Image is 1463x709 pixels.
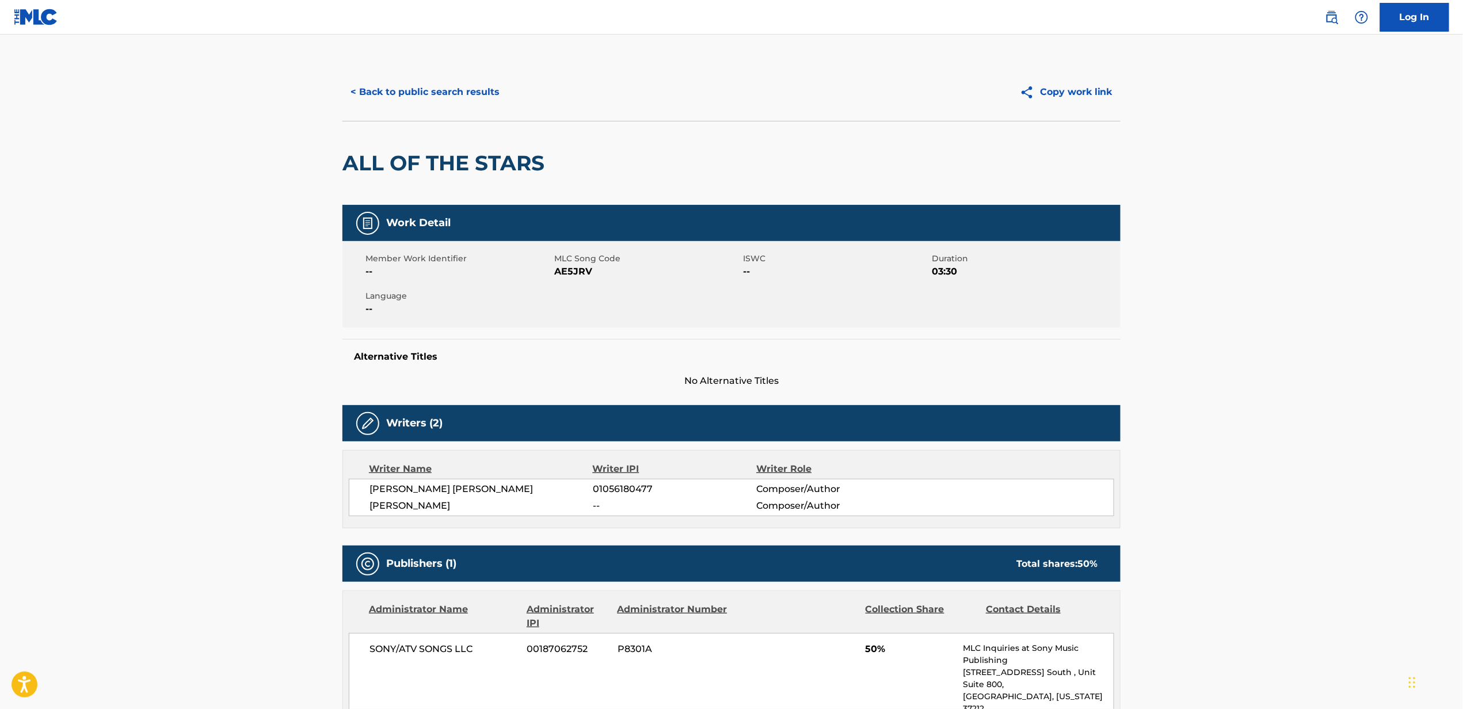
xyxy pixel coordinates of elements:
div: Writer IPI [593,462,757,476]
h5: Publishers (1) [386,557,456,570]
span: Member Work Identifier [365,253,551,265]
span: 00187062752 [527,642,609,656]
div: Help [1350,6,1373,29]
span: 01056180477 [593,482,756,496]
span: [PERSON_NAME] [369,499,593,513]
img: search [1325,10,1339,24]
span: Composer/Author [756,499,905,513]
span: -- [365,302,551,316]
span: No Alternative Titles [342,374,1121,388]
div: Writer Role [756,462,905,476]
p: MLC Inquiries at Sony Music Publishing [963,642,1114,666]
a: Public Search [1320,6,1343,29]
p: [STREET_ADDRESS] South , Unit Suite 800, [963,666,1114,691]
div: Administrator IPI [527,603,608,630]
span: MLC Song Code [554,253,740,265]
span: -- [743,265,929,279]
span: 50% [866,642,955,656]
span: ISWC [743,253,929,265]
img: MLC Logo [14,9,58,25]
div: Contact Details [986,603,1098,630]
div: Collection Share [866,603,977,630]
a: Log In [1380,3,1449,32]
span: Language [365,290,551,302]
span: -- [365,265,551,279]
span: 03:30 [932,265,1118,279]
span: AE5JRV [554,265,740,279]
span: P8301A [618,642,729,656]
img: Writers [361,417,375,430]
span: [PERSON_NAME] [PERSON_NAME] [369,482,593,496]
span: -- [593,499,756,513]
div: Drag [1409,665,1416,700]
div: Writer Name [369,462,593,476]
h5: Writers (2) [386,417,443,430]
button: < Back to public search results [342,78,508,106]
iframe: Chat Widget [1405,654,1463,709]
img: Publishers [361,557,375,571]
span: Composer/Author [756,482,905,496]
span: Duration [932,253,1118,265]
img: help [1355,10,1369,24]
img: Copy work link [1020,85,1040,100]
h2: ALL OF THE STARS [342,150,550,176]
span: 50 % [1077,558,1098,569]
button: Copy work link [1012,78,1121,106]
img: Work Detail [361,216,375,230]
span: SONY/ATV SONGS LLC [369,642,519,656]
div: Total shares: [1016,557,1098,571]
h5: Work Detail [386,216,451,230]
h5: Alternative Titles [354,351,1109,363]
div: Administrator Number [617,603,729,630]
div: Administrator Name [369,603,518,630]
